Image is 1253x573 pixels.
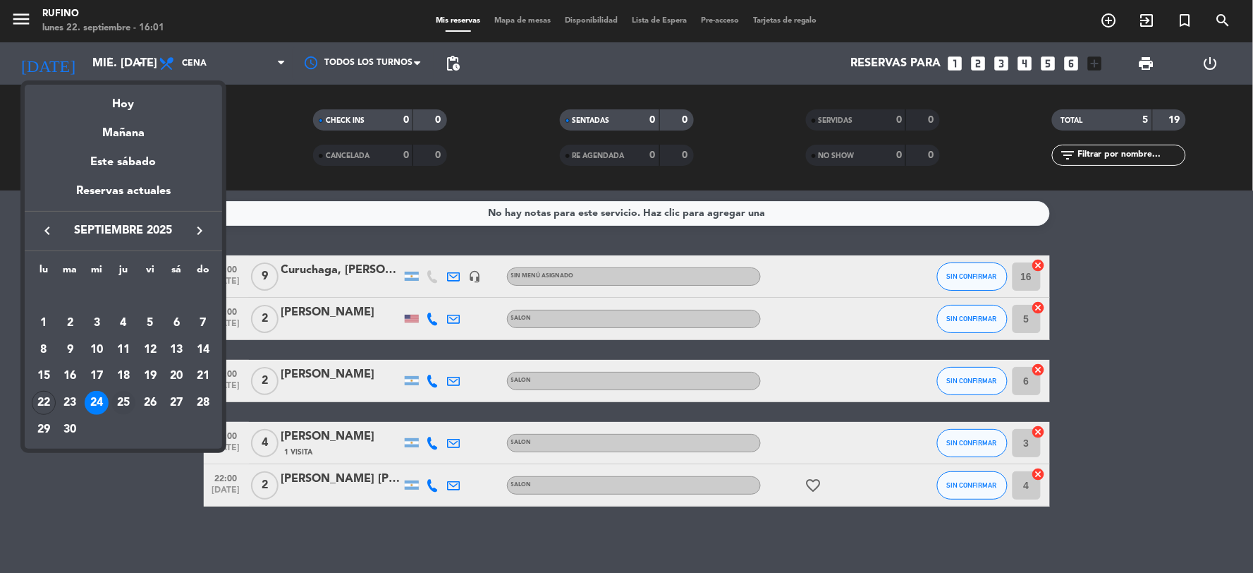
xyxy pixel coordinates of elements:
[137,390,164,416] td: 26 de septiembre de 2025
[59,311,82,335] div: 2
[35,222,60,240] button: keyboard_arrow_left
[164,311,188,335] div: 6
[60,222,187,240] span: septiembre 2025
[57,363,84,390] td: 16 de septiembre de 2025
[32,418,56,442] div: 29
[137,310,164,337] td: 5 de septiembre de 2025
[32,338,56,362] div: 8
[25,143,222,182] div: Este sábado
[164,338,188,362] div: 13
[32,311,56,335] div: 1
[111,338,135,362] div: 11
[191,364,215,388] div: 21
[30,416,57,443] td: 29 de septiembre de 2025
[59,418,82,442] div: 30
[111,364,135,388] div: 18
[39,222,56,239] i: keyboard_arrow_left
[59,364,82,388] div: 16
[85,364,109,388] div: 17
[30,337,57,363] td: 8 de septiembre de 2025
[111,311,135,335] div: 4
[164,390,190,416] td: 27 de septiembre de 2025
[83,337,110,363] td: 10 de septiembre de 2025
[164,262,190,284] th: sábado
[83,262,110,284] th: miércoles
[110,262,137,284] th: jueves
[187,222,212,240] button: keyboard_arrow_right
[164,337,190,363] td: 13 de septiembre de 2025
[83,310,110,337] td: 3 de septiembre de 2025
[110,363,137,390] td: 18 de septiembre de 2025
[191,311,215,335] div: 7
[190,390,216,416] td: 28 de septiembre de 2025
[25,182,222,211] div: Reservas actuales
[137,337,164,363] td: 12 de septiembre de 2025
[190,262,216,284] th: domingo
[25,85,222,114] div: Hoy
[85,391,109,415] div: 24
[25,114,222,143] div: Mañana
[138,391,162,415] div: 26
[191,338,215,362] div: 14
[32,391,56,415] div: 22
[85,311,109,335] div: 3
[110,310,137,337] td: 4 de septiembre de 2025
[30,363,57,390] td: 15 de septiembre de 2025
[57,310,84,337] td: 2 de septiembre de 2025
[190,363,216,390] td: 21 de septiembre de 2025
[57,416,84,443] td: 30 de septiembre de 2025
[83,390,110,416] td: 24 de septiembre de 2025
[30,283,216,310] td: SEP.
[137,262,164,284] th: viernes
[164,310,190,337] td: 6 de septiembre de 2025
[137,363,164,390] td: 19 de septiembre de 2025
[57,390,84,416] td: 23 de septiembre de 2025
[57,337,84,363] td: 9 de septiembre de 2025
[30,390,57,416] td: 22 de septiembre de 2025
[138,338,162,362] div: 12
[138,311,162,335] div: 5
[57,262,84,284] th: martes
[32,364,56,388] div: 15
[190,310,216,337] td: 7 de septiembre de 2025
[164,363,190,390] td: 20 de septiembre de 2025
[164,364,188,388] div: 20
[85,338,109,362] div: 10
[83,363,110,390] td: 17 de septiembre de 2025
[164,391,188,415] div: 27
[190,337,216,363] td: 14 de septiembre de 2025
[110,337,137,363] td: 11 de septiembre de 2025
[191,222,208,239] i: keyboard_arrow_right
[59,338,82,362] div: 9
[110,390,137,416] td: 25 de septiembre de 2025
[30,310,57,337] td: 1 de septiembre de 2025
[111,391,135,415] div: 25
[59,391,82,415] div: 23
[30,262,57,284] th: lunes
[138,364,162,388] div: 19
[191,391,215,415] div: 28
